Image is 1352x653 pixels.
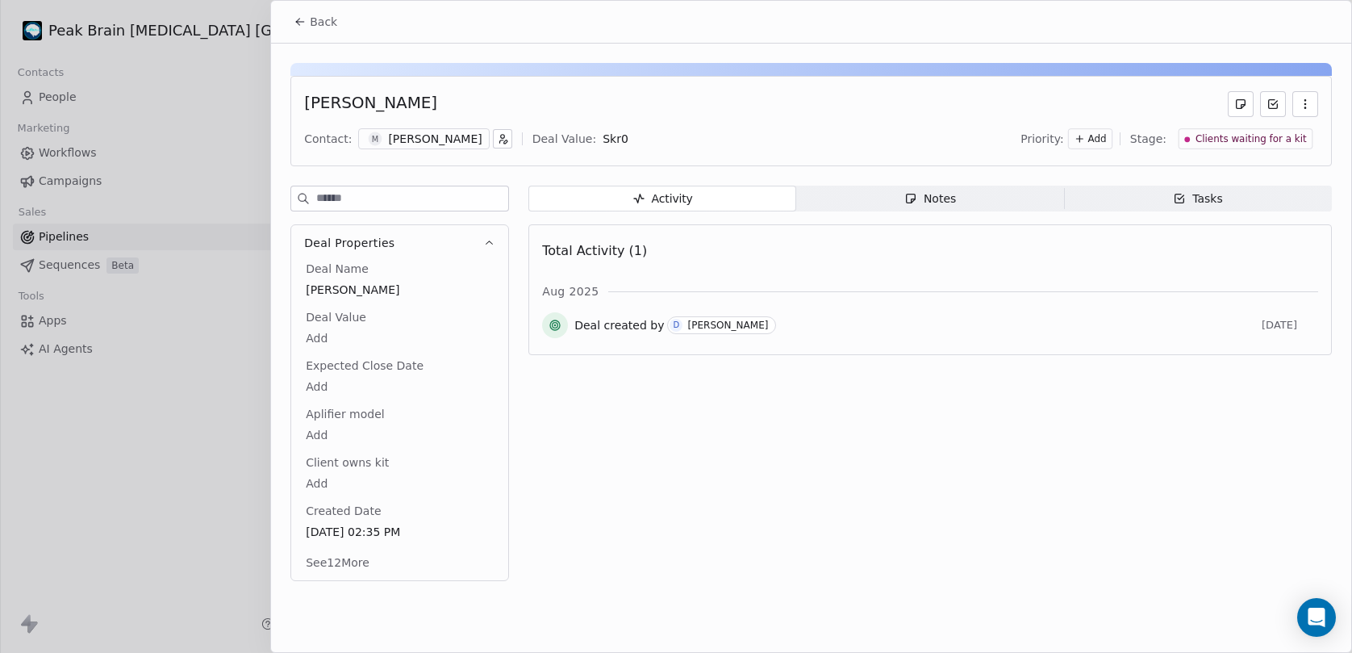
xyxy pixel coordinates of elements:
[388,131,482,147] div: [PERSON_NAME]
[904,190,956,207] div: Notes
[1020,131,1064,147] span: Priority:
[574,317,664,333] span: Deal created by
[303,503,384,519] span: Created Date
[306,475,494,492] span: Add
[306,282,494,298] span: [PERSON_NAME]
[306,524,494,540] span: [DATE] 02:35 PM
[306,330,494,346] span: Add
[306,427,494,443] span: Add
[296,548,379,577] button: See12More
[1262,319,1318,332] span: [DATE]
[306,379,494,395] span: Add
[1173,190,1223,207] div: Tasks
[369,132,382,146] span: M
[303,358,427,374] span: Expected Close Date
[284,7,347,36] button: Back
[542,243,647,258] span: Total Activity (1)
[303,454,392,471] span: Client owns kit
[304,235,394,251] span: Deal Properties
[687,320,768,331] div: [PERSON_NAME]
[1297,598,1336,637] div: Open Intercom Messenger
[303,309,369,325] span: Deal Value
[310,14,337,30] span: Back
[291,225,508,261] button: Deal Properties
[303,261,372,277] span: Deal Name
[603,132,628,145] span: Skr 0
[532,131,596,147] div: Deal Value:
[304,91,437,117] div: [PERSON_NAME]
[542,283,599,299] span: Aug 2025
[1130,131,1166,147] span: Stage:
[304,131,352,147] div: Contact:
[674,319,680,332] div: D
[291,261,508,580] div: Deal Properties
[1196,132,1307,146] span: Clients waiting for a kit
[303,406,387,422] span: Aplifier model
[1087,132,1106,146] span: Add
